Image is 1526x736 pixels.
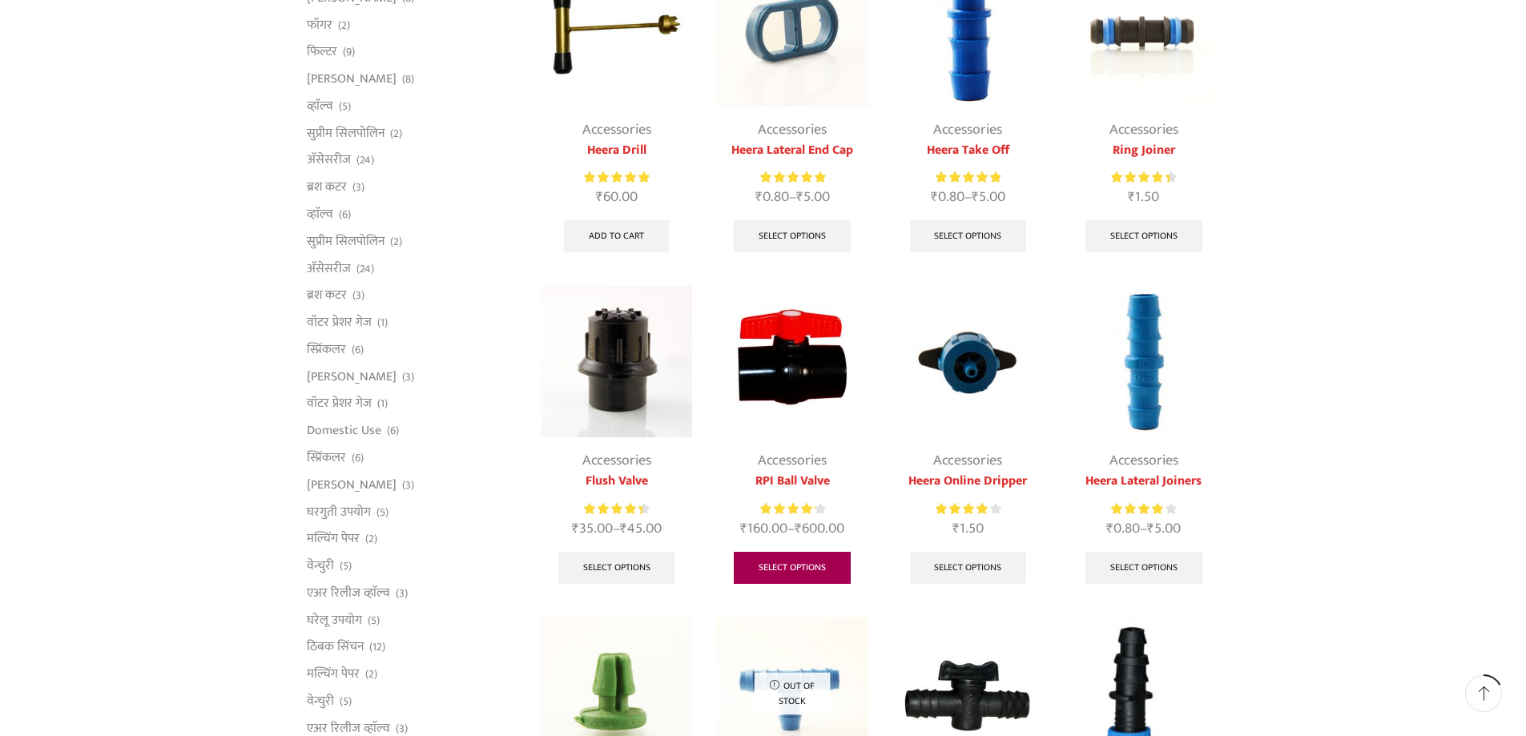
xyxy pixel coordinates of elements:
[1111,169,1170,186] span: Rated out of 5
[307,255,351,282] a: अ‍ॅसेसरीज
[795,517,802,541] span: ₹
[931,185,964,209] bdi: 0.80
[307,633,364,661] a: ठिबक सिंचन
[734,220,851,252] a: Select options for “Heera Lateral End Cap”
[377,396,388,412] span: (1)
[1147,517,1181,541] bdi: 5.00
[582,118,651,142] a: Accessories
[307,200,333,227] a: व्हाॅल्व
[716,286,868,437] img: Flow Control Valve
[307,309,372,336] a: वॉटर प्रेशर गेज
[307,363,397,390] a: [PERSON_NAME]
[396,585,408,601] span: (3)
[307,606,362,633] a: घरेलू उपयोग
[972,185,1005,209] bdi: 5.00
[307,417,381,444] a: Domestic Use
[368,613,380,629] span: (5)
[376,505,389,521] span: (5)
[582,448,651,473] a: Accessories
[892,187,1044,208] span: –
[740,517,747,541] span: ₹
[387,423,399,439] span: (6)
[936,169,1001,186] div: Rated 5.00 out of 5
[892,141,1044,160] a: Heera Take Off
[716,141,868,160] a: Heera Lateral End Cap
[541,518,692,540] span: –
[1068,286,1219,437] img: heera lateral joiner
[307,92,333,119] a: व्हाॅल्व
[716,187,868,208] span: –
[352,450,364,466] span: (6)
[307,336,346,363] a: स्प्रिंकलर
[1128,185,1135,209] span: ₹
[758,118,827,142] a: Accessories
[952,517,984,541] bdi: 1.50
[307,282,347,309] a: ब्रश कटर
[1128,185,1159,209] bdi: 1.50
[755,185,789,209] bdi: 0.80
[1068,472,1219,491] a: Heera Lateral Joiners
[307,174,347,201] a: ब्रश कटर
[369,639,385,655] span: (12)
[307,11,332,38] a: फॉगर
[1106,517,1140,541] bdi: 0.80
[755,672,831,714] p: Out of stock
[541,141,692,160] a: Heera Drill
[1109,118,1178,142] a: Accessories
[352,342,364,358] span: (6)
[558,552,675,584] a: Select options for “Flush Valve”
[758,448,827,473] a: Accessories
[584,501,642,517] span: Rated out of 5
[307,661,360,688] a: मल्चिंग पेपर
[307,579,390,606] a: एअर रिलीज व्हाॅल्व
[1085,552,1202,584] a: Select options for “Heera Lateral Joiners”
[340,558,352,574] span: (5)
[352,288,364,304] span: (3)
[760,501,825,517] div: Rated 4.33 out of 5
[307,498,371,525] a: घरगुती उपयोग
[352,179,364,195] span: (3)
[892,472,1044,491] a: Heera Online Dripper
[910,552,1027,584] a: Select options for “Heera Online Dripper”
[584,169,649,186] div: Rated 5.00 out of 5
[1068,141,1219,160] a: Ring Joiner
[339,207,351,223] span: (6)
[910,220,1027,252] a: Select options for “Heera Take Off”
[307,38,337,66] a: फिल्टर
[343,44,355,60] span: (9)
[340,694,352,710] span: (5)
[356,152,374,168] span: (24)
[716,518,868,540] span: –
[734,552,851,584] a: Select options for “RPI Ball Valve”
[356,261,374,277] span: (24)
[740,517,787,541] bdi: 160.00
[307,227,385,255] a: सुप्रीम सिलपोलिन
[936,501,990,517] span: Rated out of 5
[377,315,388,331] span: (1)
[338,18,350,34] span: (2)
[572,517,579,541] span: ₹
[307,119,385,147] a: सुप्रीम सिलपोलिन
[1109,448,1178,473] a: Accessories
[796,185,830,209] bdi: 5.00
[390,126,402,142] span: (2)
[365,666,377,682] span: (2)
[1068,518,1219,540] span: –
[936,501,1001,517] div: Rated 4.20 out of 5
[892,286,1044,437] img: Heera Online Dripper
[1147,517,1154,541] span: ₹
[620,517,662,541] bdi: 45.00
[936,169,1001,186] span: Rated out of 5
[572,517,613,541] bdi: 35.00
[307,471,397,498] a: [PERSON_NAME]
[596,185,603,209] span: ₹
[1111,169,1176,186] div: Rated 4.50 out of 5
[584,169,649,186] span: Rated out of 5
[933,118,1002,142] a: Accessories
[795,517,844,541] bdi: 600.00
[564,220,669,252] a: Add to cart: “Heera Drill”
[755,185,763,209] span: ₹
[365,531,377,547] span: (2)
[541,472,692,491] a: Flush Valve
[402,477,414,493] span: (3)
